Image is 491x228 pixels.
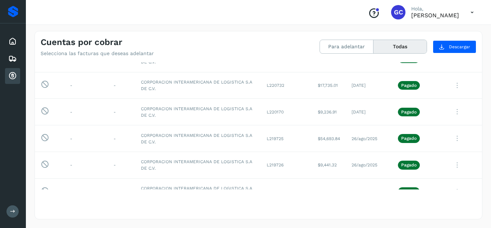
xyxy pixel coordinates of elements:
[401,136,417,141] p: Pagado
[41,37,122,48] h4: Cuentas por cobrar
[135,178,261,205] td: CORPORACION INTERAMERICANA DE LOGISTICA S.A DE C.V.
[373,40,427,53] button: Todas
[135,72,261,99] td: CORPORACION INTERAMERICANA DE LOGISTICA S.A DE C.V.
[346,125,392,152] td: 26/ago/2025
[108,152,135,178] td: -
[108,178,135,205] td: -
[261,99,312,125] td: L220170
[64,152,108,178] td: -
[261,178,312,205] td: L218759
[261,125,312,152] td: L219725
[401,83,417,88] p: Pagado
[64,99,108,125] td: -
[5,51,20,67] div: Embarques
[312,152,346,178] td: $9,441.32
[108,72,135,99] td: -
[135,152,261,178] td: CORPORACION INTERAMERICANA DE LOGISTICA S.A DE C.V.
[64,178,108,205] td: -
[320,40,373,53] button: Para adelantar
[411,6,459,12] p: Hola,
[5,68,20,84] div: Cuentas por cobrar
[433,40,476,53] button: Descargar
[261,72,312,99] td: L220732
[401,109,417,115] p: Pagado
[261,152,312,178] td: L219726
[312,178,346,205] td: $23,723.16
[108,125,135,152] td: -
[41,50,154,57] p: Selecciona las facturas que deseas adelantar
[312,72,346,99] td: $17,735.01
[5,33,20,49] div: Inicio
[64,125,108,152] td: -
[135,125,261,152] td: CORPORACION INTERAMERICANA DE LOGISTICA S.A DE C.V.
[401,162,417,167] p: Pagado
[64,72,108,99] td: -
[346,72,392,99] td: [DATE]
[346,152,392,178] td: 26/ago/2025
[449,44,470,50] span: Descargar
[135,99,261,125] td: CORPORACION INTERAMERICANA DE LOGISTICA S.A DE C.V.
[401,189,417,194] p: Pagado
[346,99,392,125] td: [DATE]
[411,12,459,19] p: Genaro Cortez Godínez
[312,125,346,152] td: $54,693.84
[346,178,392,205] td: 12/ago/2025
[312,99,346,125] td: $9,236.91
[108,99,135,125] td: -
